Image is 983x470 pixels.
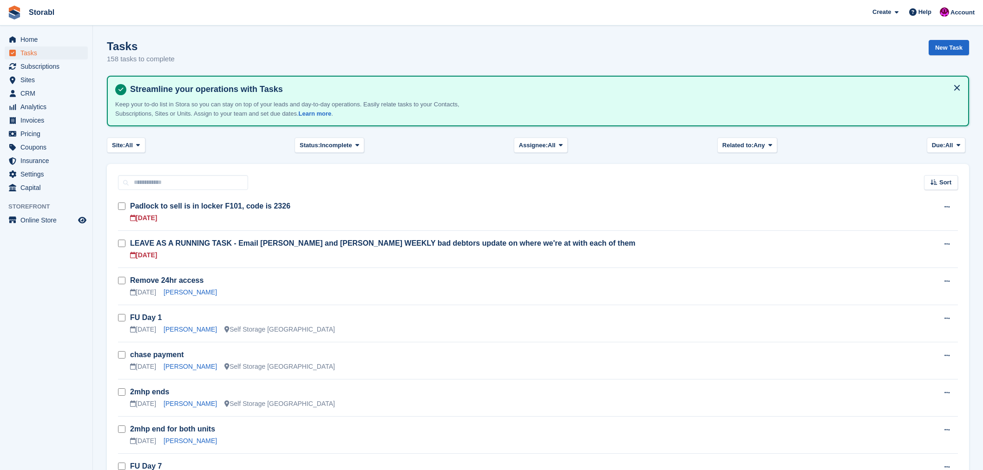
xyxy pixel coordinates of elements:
span: All [125,141,133,150]
a: chase payment [130,351,184,359]
a: Storabl [25,5,58,20]
span: Assignee: [519,141,548,150]
span: Home [20,33,76,46]
span: Status: [300,141,320,150]
span: Capital [20,181,76,194]
a: menu [5,214,88,227]
a: menu [5,73,88,86]
div: Self Storage [GEOGRAPHIC_DATA] [224,325,335,334]
span: Insurance [20,154,76,167]
span: Pricing [20,127,76,140]
div: [DATE] [130,287,156,297]
a: Preview store [77,215,88,226]
h1: Tasks [107,40,175,52]
span: CRM [20,87,76,100]
a: menu [5,33,88,46]
span: Coupons [20,141,76,154]
div: [DATE] [130,325,156,334]
span: Sites [20,73,76,86]
a: menu [5,114,88,127]
span: Sort [939,178,951,187]
button: Assignee: All [514,137,568,153]
span: Subscriptions [20,60,76,73]
img: stora-icon-8386f47178a22dfd0bd8f6a31ec36ba5ce8667c1dd55bd0f319d3a0aa187defe.svg [7,6,21,20]
span: Storefront [8,202,92,211]
button: Related to: Any [717,137,777,153]
h4: Streamline your operations with Tasks [126,84,961,95]
a: menu [5,181,88,194]
div: [DATE] [130,399,156,409]
a: FU Day 1 [130,313,162,321]
img: Helen Morton [940,7,949,17]
span: Site: [112,141,125,150]
a: [PERSON_NAME] [164,363,217,370]
a: menu [5,46,88,59]
a: menu [5,168,88,181]
a: menu [5,141,88,154]
button: Due: All [927,137,965,153]
a: Padlock to sell is in locker F101, code is 2326 [130,202,290,210]
a: [PERSON_NAME] [164,437,217,444]
span: Tasks [20,46,76,59]
a: [PERSON_NAME] [164,288,217,296]
a: New Task [929,40,969,55]
div: [DATE] [130,250,157,260]
a: LEAVE AS A RUNNING TASK - Email [PERSON_NAME] and [PERSON_NAME] WEEKLY bad debtors update on wher... [130,239,636,247]
a: [PERSON_NAME] [164,400,217,407]
div: [DATE] [130,213,157,223]
p: Keep your to-do list in Stora so you can stay on top of your leads and day-to-day operations. Eas... [115,100,464,118]
a: 2mhp ends [130,388,169,396]
a: Learn more [299,110,332,117]
button: Site: All [107,137,145,153]
a: [PERSON_NAME] [164,326,217,333]
span: Incomplete [320,141,352,150]
a: Remove 24hr access [130,276,203,284]
span: All [548,141,556,150]
span: All [945,141,953,150]
a: 2mhp end for both units [130,425,215,433]
a: menu [5,60,88,73]
span: Settings [20,168,76,181]
span: Any [754,141,765,150]
span: Due: [932,141,945,150]
span: Invoices [20,114,76,127]
a: menu [5,87,88,100]
p: 158 tasks to complete [107,54,175,65]
span: Related to: [722,141,754,150]
span: Help [918,7,931,17]
span: Create [872,7,891,17]
a: FU Day 7 [130,462,162,470]
div: [DATE] [130,362,156,372]
span: Analytics [20,100,76,113]
a: menu [5,100,88,113]
a: menu [5,127,88,140]
button: Status: Incomplete [295,137,364,153]
span: Online Store [20,214,76,227]
span: Account [950,8,975,17]
div: Self Storage [GEOGRAPHIC_DATA] [224,399,335,409]
a: menu [5,154,88,167]
div: Self Storage [GEOGRAPHIC_DATA] [224,362,335,372]
div: [DATE] [130,436,156,446]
